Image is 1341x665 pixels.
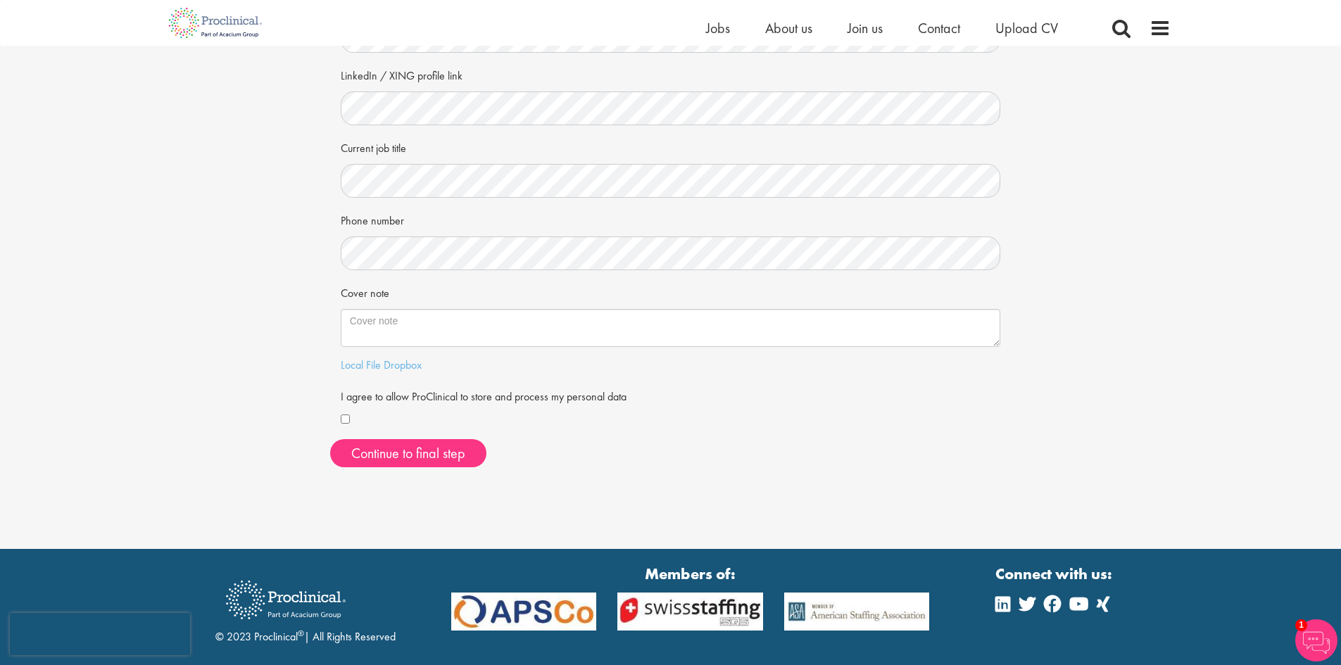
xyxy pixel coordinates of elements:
img: APSCo [441,593,607,631]
button: Continue to final step [330,439,486,467]
sup: ® [298,628,304,639]
a: Local File [341,357,381,372]
strong: Connect with us: [995,563,1115,585]
label: Phone number [341,208,404,229]
label: I agree to allow ProClinical to store and process my personal data [341,384,627,405]
a: Contact [918,19,960,37]
a: Join us [848,19,883,37]
label: Current job title [341,136,406,157]
img: Proclinical Recruitment [215,571,356,629]
img: Chatbot [1295,619,1337,661]
a: Jobs [706,19,730,37]
label: LinkedIn / XING profile link [341,63,462,84]
iframe: reCAPTCHA [10,613,190,655]
strong: Members of: [451,563,930,585]
label: Cover note [341,281,389,302]
div: © 2023 Proclinical | All Rights Reserved [215,570,396,645]
img: APSCo [607,593,774,631]
a: Upload CV [995,19,1058,37]
span: 1 [1295,619,1307,631]
img: APSCo [774,593,940,631]
a: Dropbox [384,357,422,372]
a: About us [765,19,812,37]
